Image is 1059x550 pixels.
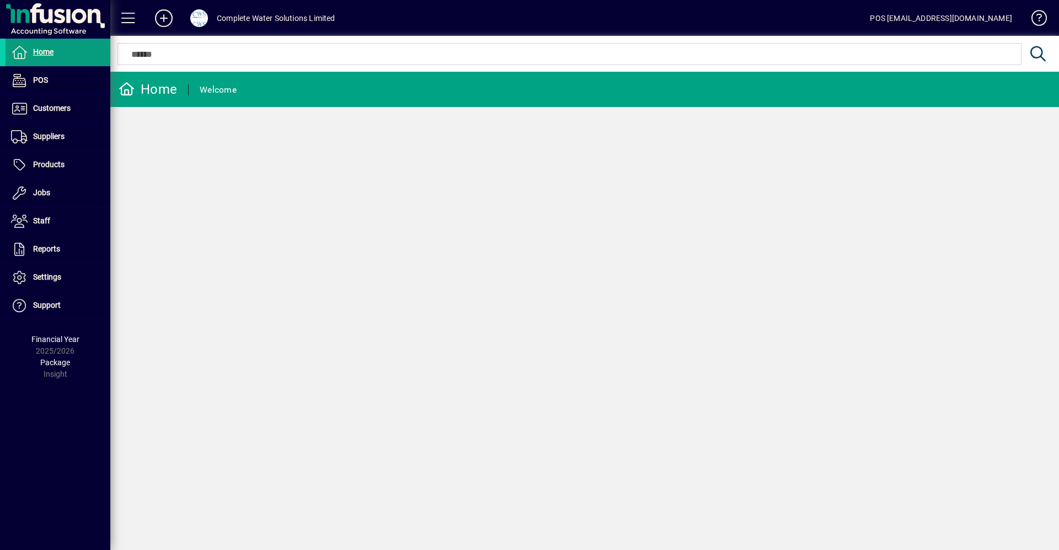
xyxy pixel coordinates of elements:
[33,104,71,113] span: Customers
[33,244,60,253] span: Reports
[6,292,110,319] a: Support
[217,9,335,27] div: Complete Water Solutions Limited
[6,151,110,179] a: Products
[33,47,54,56] span: Home
[119,81,177,98] div: Home
[6,67,110,94] a: POS
[31,335,79,344] span: Financial Year
[33,132,65,141] span: Suppliers
[6,179,110,207] a: Jobs
[33,76,48,84] span: POS
[6,207,110,235] a: Staff
[33,160,65,169] span: Products
[33,188,50,197] span: Jobs
[1023,2,1045,38] a: Knowledge Base
[40,358,70,367] span: Package
[6,264,110,291] a: Settings
[200,81,237,99] div: Welcome
[33,301,61,309] span: Support
[33,216,50,225] span: Staff
[6,236,110,263] a: Reports
[6,95,110,122] a: Customers
[181,8,217,28] button: Profile
[870,9,1012,27] div: POS [EMAIL_ADDRESS][DOMAIN_NAME]
[33,273,61,281] span: Settings
[146,8,181,28] button: Add
[6,123,110,151] a: Suppliers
